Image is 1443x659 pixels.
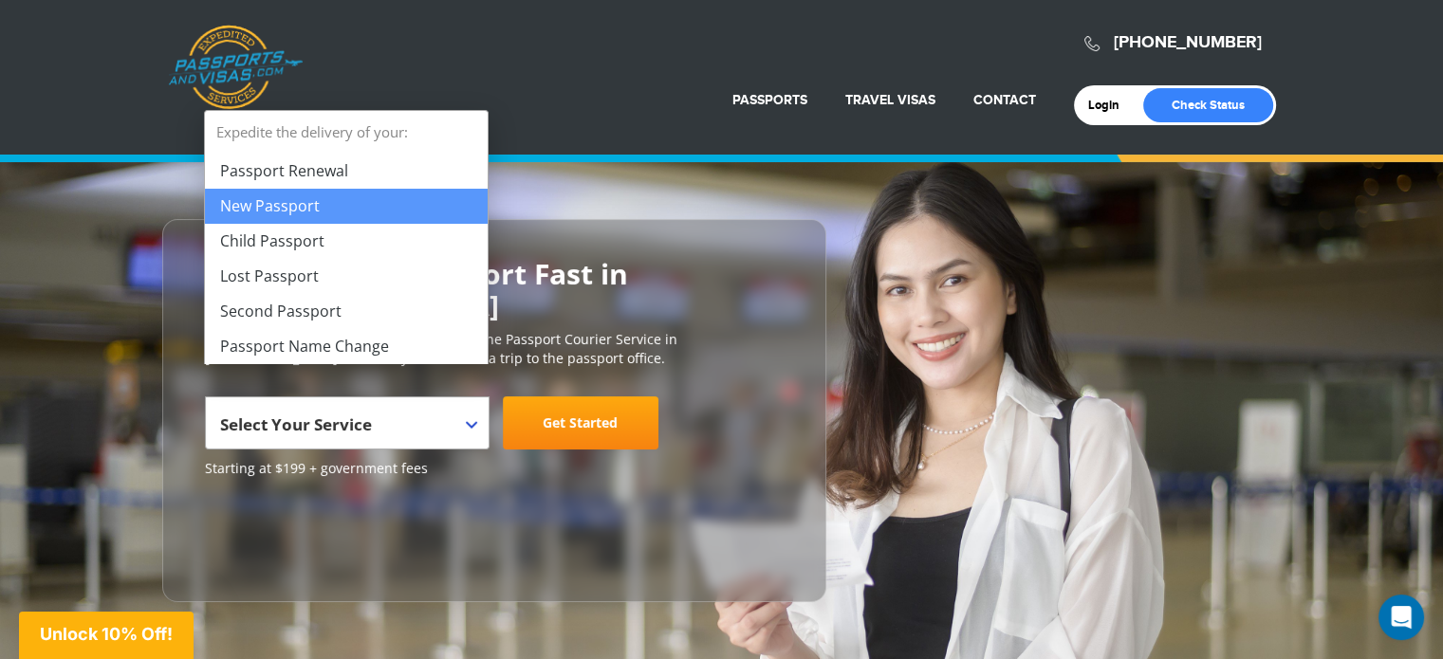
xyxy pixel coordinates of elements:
a: Get Started [503,396,658,449]
p: [DOMAIN_NAME] is the #1 most trusted online Passport Courier Service in [GEOGRAPHIC_DATA]. We sav... [205,330,784,368]
a: [PHONE_NUMBER] [1114,32,1262,53]
div: Unlock 10% Off! [19,612,194,659]
div: Open Intercom Messenger [1378,595,1424,640]
span: Select Your Service [205,396,490,449]
span: Select Your Service [220,404,470,457]
span: Unlock 10% Off! [40,624,173,644]
li: Passport Renewal [205,154,488,189]
a: Travel Visas [845,92,935,108]
span: Select Your Service [220,413,372,435]
strong: Expedite the delivery of your: [205,111,488,154]
li: Child Passport [205,224,488,259]
h2: Get Your U.S. Passport Fast in [GEOGRAPHIC_DATA] [205,258,784,320]
li: Second Passport [205,294,488,329]
a: Contact [973,92,1036,108]
span: Starting at $199 + government fees [205,459,784,478]
li: Lost Passport [205,259,488,294]
iframe: Customer reviews powered by Trustpilot [205,487,347,582]
li: Passport Name Change [205,329,488,364]
li: New Passport [205,189,488,224]
li: Expedite the delivery of your: [205,111,488,364]
a: Passports [732,92,807,108]
a: Passports & [DOMAIN_NAME] [168,25,303,110]
a: Check Status [1143,88,1273,122]
a: Login [1088,98,1133,113]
